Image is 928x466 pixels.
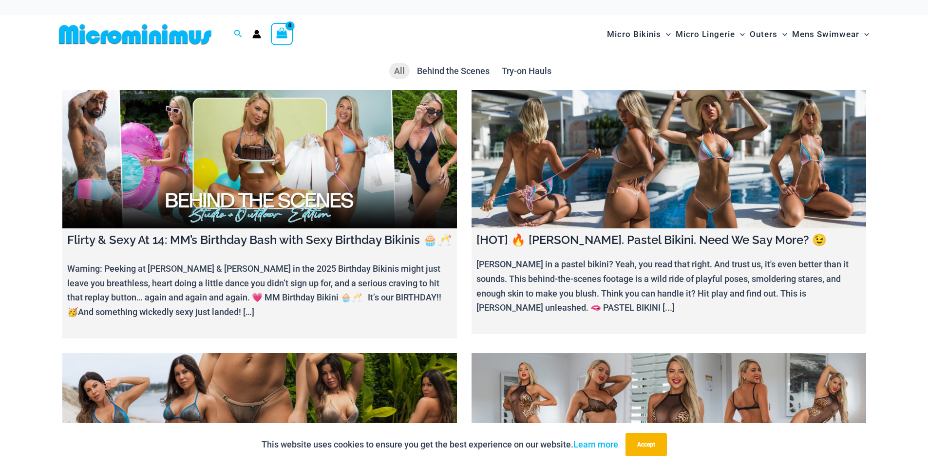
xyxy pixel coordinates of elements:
a: Search icon link [234,28,243,40]
span: Mens Swimwear [792,22,859,47]
span: Menu Toggle [859,22,869,47]
a: OutersMenu ToggleMenu Toggle [747,19,790,49]
p: Warning: Peeking at [PERSON_NAME] & [PERSON_NAME] in the 2025 Birthday Bikinis might just leave y... [67,261,452,319]
span: Outers [750,22,777,47]
button: Accept [625,433,667,456]
img: MM SHOP LOGO FLAT [55,23,215,45]
a: Account icon link [252,30,261,38]
span: Micro Lingerie [676,22,735,47]
a: Mens SwimwearMenu ToggleMenu Toggle [790,19,871,49]
span: Behind the Scenes [417,66,490,76]
span: Menu Toggle [661,22,671,47]
a: Learn more [573,439,618,449]
h4: Flirty & Sexy At 14: MM’s Birthday Bash with Sexy Birthday Bikinis 🧁🥂 [67,233,452,247]
span: Menu Toggle [735,22,745,47]
nav: Site Navigation [603,18,873,51]
p: This website uses cookies to ensure you get the best experience on our website. [262,437,618,452]
h4: [HOT] 🔥 [PERSON_NAME]. Pastel Bikini. Need We Say More? 😉 [476,233,861,247]
span: Micro Bikinis [607,22,661,47]
p: [PERSON_NAME] in a pastel bikini? Yeah, you read that right. And trust us, it's even better than ... [476,257,861,315]
span: Try-on Hauls [502,66,551,76]
span: All [394,66,405,76]
span: Menu Toggle [777,22,787,47]
a: View Shopping Cart, empty [271,23,293,45]
a: [HOT] 🔥 Olivia. Pastel Bikini. Need We Say More? 😉 [472,90,866,228]
a: Micro BikinisMenu ToggleMenu Toggle [605,19,673,49]
a: Micro LingerieMenu ToggleMenu Toggle [673,19,747,49]
a: Flirty & Sexy At 14: MM’s Birthday Bash with Sexy Birthday Bikinis 🧁🥂 [62,90,457,228]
